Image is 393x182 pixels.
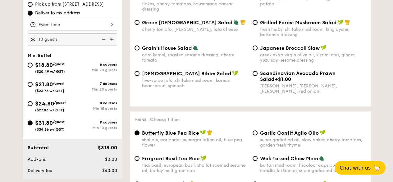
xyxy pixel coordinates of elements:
[260,163,366,173] div: button mushroom, tricolour capsicum, cripsy egg noodle, kikkoman, super garlicfied oil
[260,20,337,26] span: Grilled Forest Mushroom Salad
[35,62,53,68] span: $18.80
[260,83,366,94] div: [PERSON_NAME], [PERSON_NAME], [PERSON_NAME], red onion
[142,71,231,77] span: [DEMOGRAPHIC_DATA] Bibim Salad
[337,19,344,25] img: icon-vegan.f8ff3823.svg
[260,156,318,161] span: Wok Tossed Chow Mein
[142,52,248,63] div: corn kernel, roasted sesame dressing, cherry tomato
[335,161,386,175] button: Chat with us🦙
[260,27,366,37] div: fresh herbs, shiitake mushroom, king oyster, balsamic dressing
[53,62,65,66] span: /guest
[28,19,117,31] input: Event time
[135,156,139,161] input: Fragrant Basil Tea Ricethai basil, european basil, shallot scented sesame oil, barley multigrain ...
[193,45,198,50] img: icon-vegetarian.fe4039eb.svg
[35,119,53,126] span: $31.80
[260,130,319,136] span: Garlic Confit Aglio Olio
[72,101,117,105] div: 8 courses
[340,165,371,171] span: Chat with us
[72,82,117,86] div: 7 courses
[72,68,117,72] div: Min 20 guests
[260,137,366,148] div: super garlicfied oil, slow baked cherry tomatoes, garden fresh thyme
[253,156,258,161] input: Wok Tossed Chow Meinbutton mushroom, tricolour capsicum, cripsy egg noodle, kikkoman, super garli...
[320,45,327,50] img: icon-vegan.f8ff3823.svg
[72,106,117,111] div: Min 15 guests
[260,45,320,51] span: Japanese Broccoli Slaw
[28,101,33,106] input: $24.80/guest($27.03 w/ GST)8 coursesMin 15 guests
[35,10,80,16] span: Deliver to my address
[35,100,54,107] span: $24.80
[28,145,49,151] span: Subtotal
[53,120,65,124] span: /guest
[142,20,233,26] span: Green [DEMOGRAPHIC_DATA] Salad
[240,19,246,25] img: icon-chef-hat.a58ddaea.svg
[108,33,117,45] img: icon-add.58712e84.svg
[28,157,46,162] span: Add-ons
[35,89,64,93] span: ($23.76 w/ GST)
[135,71,139,76] input: [DEMOGRAPHIC_DATA] Bibim Saladfive-spice tofu, shiitake mushroom, korean beansprout, spinach
[345,19,350,25] img: icon-chef-hat.a58ddaea.svg
[142,156,200,161] span: Fragrant Basil Tea Rice
[72,62,117,67] div: 6 courses
[142,163,248,173] div: thai basil, european basil, shallot scented sesame oil, barley multigrain rice
[319,155,324,161] img: icon-vegetarian.fe4039eb.svg
[142,130,199,136] span: Butterfly Blue Pea Rice
[135,45,139,50] input: Grain's House Saladcorn kernel, roasted sesame dressing, cherry tomato
[105,157,117,162] span: $0.00
[233,19,239,25] img: icon-vegetarian.fe4039eb.svg
[319,130,326,135] img: icon-vegan.f8ff3823.svg
[35,69,65,74] span: ($20.49 w/ GST)
[28,63,33,68] input: $18.80/guest($20.49 w/ GST)6 coursesMin 20 guests
[207,130,212,135] img: icon-chef-hat.a58ddaea.svg
[35,1,104,7] span: Pick up from [STREET_ADDRESS]
[35,81,53,88] span: $21.80
[72,120,117,124] div: 9 courses
[28,2,33,7] input: Pick up from [STREET_ADDRESS]
[135,20,139,25] input: Green [DEMOGRAPHIC_DATA] Saladcherry tomato, [PERSON_NAME], feta cheese
[28,120,33,125] input: $31.80/guest($34.66 w/ GST)9 coursesMin 10 guests
[142,27,248,32] div: cherry tomato, [PERSON_NAME], feta cheese
[72,87,117,91] div: Min 20 guests
[135,130,139,135] input: Butterfly Blue Pea Riceshallots, coriander, supergarlicfied oil, blue pea flower
[260,70,336,82] span: Scandinavian Avocado Prawn Salad
[142,45,192,51] span: Grain's House Salad
[54,100,66,105] span: /guest
[253,45,258,50] input: Japanese Broccoli Slawgreek extra virgin olive oil, kizami nori, ginger, yuzu soy-sesame dressing
[142,137,248,148] div: shallots, coriander, supergarlicfied oil, blue pea flower
[72,126,117,130] div: Min 10 guests
[28,33,117,45] input: Number of guests
[98,33,108,45] img: icon-reduce.1d2dbef1.svg
[98,145,117,151] span: $318.00
[200,130,206,135] img: icon-vegan.f8ff3823.svg
[150,117,180,122] span: Choose 1 item
[102,168,117,173] span: $40.00
[53,81,65,86] span: /guest
[35,108,64,112] span: ($27.03 w/ GST)
[28,11,33,16] input: Deliver to my address
[28,82,33,87] input: $21.80/guest($23.76 w/ GST)7 coursesMin 20 guests
[232,70,238,76] img: icon-vegan.f8ff3823.svg
[260,52,366,63] div: greek extra virgin olive oil, kizami nori, ginger, yuzu soy-sesame dressing
[35,127,65,132] span: ($34.66 w/ GST)
[142,78,248,88] div: five-spice tofu, shiitake mushroom, korean beansprout, spinach
[253,71,258,76] input: Scandinavian Avocado Prawn Salad+$1.00[PERSON_NAME], [PERSON_NAME], [PERSON_NAME], red onion
[373,164,381,171] span: 🦙
[28,168,52,173] span: Delivery fee
[253,130,258,135] input: Garlic Confit Aglio Oliosuper garlicfied oil, slow baked cherry tomatoes, garden fresh thyme
[253,20,258,25] input: Grilled Forest Mushroom Saladfresh herbs, shiitake mushroom, king oyster, balsamic dressing
[135,118,146,122] span: Mains
[200,155,207,161] img: icon-vegan.f8ff3823.svg
[275,76,291,82] span: +$1.00
[28,53,52,58] span: Mini Buffet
